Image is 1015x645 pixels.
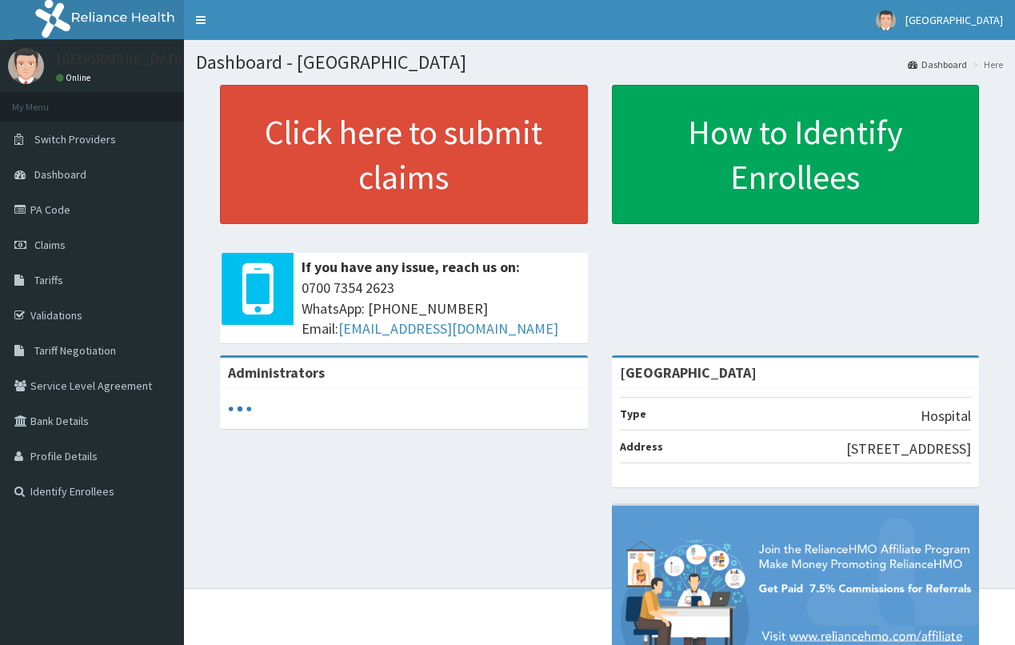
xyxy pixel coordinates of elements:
[56,72,94,83] a: Online
[620,363,757,382] strong: [GEOGRAPHIC_DATA]
[196,52,1003,73] h1: Dashboard - [GEOGRAPHIC_DATA]
[908,58,967,71] a: Dashboard
[302,278,580,339] span: 0700 7354 2623 WhatsApp: [PHONE_NUMBER] Email:
[338,319,558,338] a: [EMAIL_ADDRESS][DOMAIN_NAME]
[620,439,663,454] b: Address
[228,397,252,421] svg: audio-loading
[302,258,520,276] b: If you have any issue, reach us on:
[969,58,1003,71] li: Here
[876,10,896,30] img: User Image
[620,407,646,421] b: Type
[34,273,63,287] span: Tariffs
[228,363,325,382] b: Administrators
[34,167,86,182] span: Dashboard
[56,52,188,66] p: [GEOGRAPHIC_DATA]
[612,85,980,224] a: How to Identify Enrollees
[905,13,1003,27] span: [GEOGRAPHIC_DATA]
[34,238,66,252] span: Claims
[921,406,971,427] p: Hospital
[220,85,588,224] a: Click here to submit claims
[34,343,116,358] span: Tariff Negotiation
[8,48,44,84] img: User Image
[34,132,116,146] span: Switch Providers
[846,439,971,459] p: [STREET_ADDRESS]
